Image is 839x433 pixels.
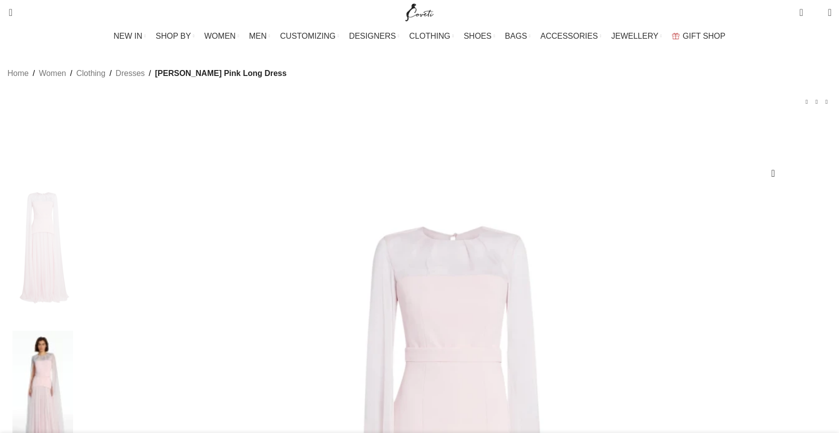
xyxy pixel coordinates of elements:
span: MEN [249,31,267,41]
img: Safiyaa Gloria Pale Pink Long Dress50421 nobg [12,184,73,326]
a: Next product [822,97,832,107]
span: SHOP BY [156,31,191,41]
a: Site logo [403,7,436,16]
span: SHOES [464,31,492,41]
a: Dresses [116,67,145,80]
img: GiftBag [672,33,679,39]
a: GIFT SHOP [672,26,726,46]
span: 0 [800,5,808,12]
span: NEW IN [114,31,143,41]
a: CUSTOMIZING [280,26,339,46]
a: DESIGNERS [349,26,399,46]
span: 0 [813,10,820,17]
span: [PERSON_NAME] Pink Long Dress [155,67,287,80]
a: Previous product [802,97,812,107]
a: Search [2,2,12,22]
a: BAGS [505,26,530,46]
a: Home [7,67,29,80]
a: NEW IN [114,26,146,46]
div: My Wishlist [811,2,821,22]
span: DESIGNERS [349,31,396,41]
a: WOMEN [204,26,239,46]
a: SHOES [464,26,495,46]
span: CUSTOMIZING [280,31,336,41]
a: MEN [249,26,270,46]
a: Women [39,67,66,80]
span: GIFT SHOP [683,31,726,41]
a: SHOP BY [156,26,194,46]
span: JEWELLERY [611,31,659,41]
a: CLOTHING [409,26,454,46]
span: BAGS [505,31,527,41]
span: CLOTHING [409,31,450,41]
a: JEWELLERY [611,26,662,46]
a: ACCESSORIES [540,26,601,46]
nav: Breadcrumb [7,67,287,80]
a: 0 [794,2,808,22]
a: Clothing [76,67,105,80]
div: Main navigation [2,26,837,46]
span: WOMEN [204,31,236,41]
span: ACCESSORIES [540,31,598,41]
